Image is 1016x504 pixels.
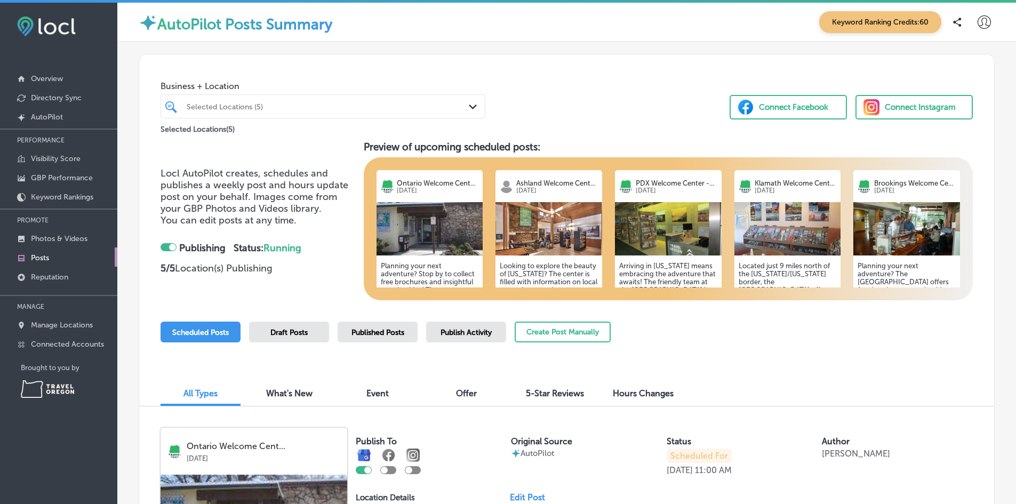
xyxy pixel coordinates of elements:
[441,328,492,337] span: Publish Activity
[21,380,74,398] img: Travel Oregon
[510,492,554,502] a: Edit Post
[853,202,960,255] img: 1621964943image_b891340d-3afb-4af0-aaf6-0db5daf1e1bc.jpg
[31,253,49,262] p: Posts
[456,388,477,398] span: Offer
[351,328,404,337] span: Published Posts
[356,436,397,446] label: Publish To
[526,388,584,398] span: 5-Star Reviews
[739,180,752,193] img: logo
[161,214,297,226] span: You can edit posts at any time.
[31,93,82,102] p: Directory Sync
[500,262,598,374] h5: Looking to explore the beauty of [US_STATE]? The center is filled with information on local attra...
[157,15,332,33] label: AutoPilot Posts Summary
[31,74,63,83] p: Overview
[161,262,175,274] strong: 5 / 5
[31,321,93,330] p: Manage Locations
[161,121,235,134] p: Selected Locations ( 5 )
[172,328,229,337] span: Scheduled Posts
[161,81,485,91] span: Business + Location
[161,262,355,274] p: Location(s) Publishing
[270,328,308,337] span: Draft Posts
[31,173,93,182] p: GBP Performance
[730,95,847,119] button: Connect Facebook
[613,388,674,398] span: Hours Changes
[515,322,611,342] button: Create Post Manually
[31,273,68,282] p: Reputation
[619,180,633,193] img: logo
[17,17,76,36] img: fda3e92497d09a02dc62c9cd864e3231.png
[822,449,890,459] p: [PERSON_NAME]
[21,364,117,372] p: Brought to you by
[495,202,602,255] img: cda7065a-4fba-4870-b398-3455dc14f9fdAshlandOregonWelcomeCenter_06.jpg
[734,202,841,255] img: 1613683756image_ed22660d-f23d-4cb3-9bff-4383174cbfd1.jpg
[858,262,956,382] h5: Planning your next adventure? The [GEOGRAPHIC_DATA] offers free brochures, travel guides, and exp...
[521,449,554,458] p: AutoPilot
[183,388,218,398] span: All Types
[31,340,104,349] p: Connected Accounts
[187,442,340,451] p: Ontario Welcome Cent...
[381,180,394,193] img: logo
[755,179,836,187] p: Klamath Welcome Cent...
[397,187,478,194] p: [DATE]
[187,102,470,111] div: Selected Locations (5)
[855,95,973,119] button: Connect Instagram
[858,180,871,193] img: logo
[874,179,956,187] p: Brookings Welcome Ce...
[636,179,717,187] p: PDX Welcome Center -...
[31,234,87,243] p: Photos & Videos
[667,449,732,463] p: Scheduled For
[397,179,478,187] p: Ontario Welcome Cent...
[516,187,598,194] p: [DATE]
[161,167,348,214] span: Locl AutoPilot creates, schedules and publishes a weekly post and hours update post on your behal...
[364,141,973,153] h3: Preview of upcoming scheduled posts:
[619,262,717,382] h5: Arriving in [US_STATE] means embracing the adventure that awaits! The friendly team at the [GEOGR...
[31,193,93,202] p: Keyword Rankings
[139,13,157,32] img: autopilot-icon
[377,202,483,255] img: 1621964870image_39a6e415-1eea-4762-bcd4-5fea8382f2d8.jpg
[356,493,415,502] p: Location Details
[381,262,479,374] h5: Planning your next adventure? Stop by to collect free brochures and insightful travel guides! The...
[885,99,956,115] div: Connect Instagram
[187,451,340,462] p: [DATE]
[366,388,389,398] span: Event
[263,242,301,254] span: Running
[667,465,693,475] p: [DATE]
[31,113,63,122] p: AutoPilot
[819,11,941,33] span: Keyword Ranking Credits: 60
[168,445,181,458] img: logo
[511,449,521,458] img: autopilot-icon
[636,187,717,194] p: [DATE]
[615,202,722,255] img: 1613656456image_16c657b7-27ff-4110-b929-d8a7741a4bb9.jpg
[822,436,850,446] label: Author
[234,242,301,254] strong: Status:
[695,465,732,475] p: 11:00 AM
[179,242,226,254] strong: Publishing
[511,436,572,446] label: Original Source
[266,388,313,398] span: What's New
[755,187,836,194] p: [DATE]
[500,180,513,193] img: logo
[667,436,691,446] label: Status
[31,154,81,163] p: Visibility Score
[516,179,598,187] p: Ashland Welcome Cent...
[739,262,837,382] h5: Located just 9 miles north of the [US_STATE]/[US_STATE] border, the [GEOGRAPHIC_DATA] offers a co...
[759,99,828,115] div: Connect Facebook
[874,187,956,194] p: [DATE]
